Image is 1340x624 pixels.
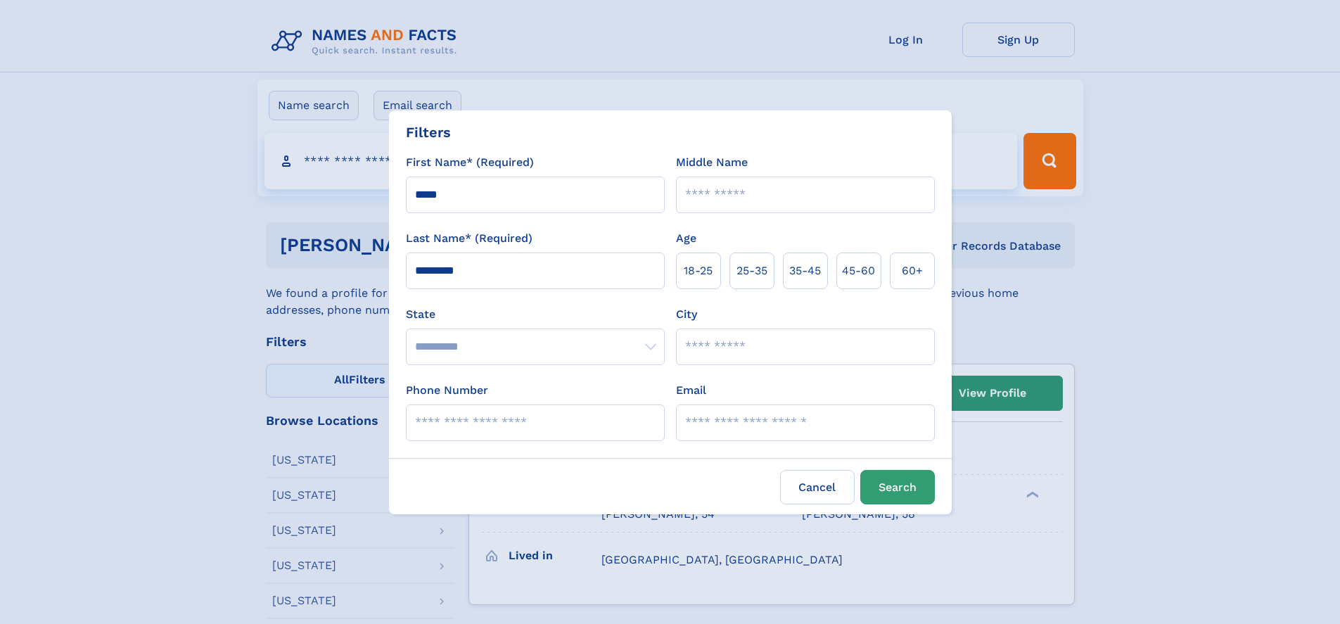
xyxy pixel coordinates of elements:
[406,230,532,247] label: Last Name* (Required)
[406,154,534,171] label: First Name* (Required)
[684,262,713,279] span: 18‑25
[780,470,855,504] label: Cancel
[406,382,488,399] label: Phone Number
[676,382,706,399] label: Email
[902,262,923,279] span: 60+
[676,230,696,247] label: Age
[406,306,665,323] label: State
[406,122,451,143] div: Filters
[736,262,767,279] span: 25‑35
[676,154,748,171] label: Middle Name
[860,470,935,504] button: Search
[842,262,875,279] span: 45‑60
[676,306,697,323] label: City
[789,262,821,279] span: 35‑45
